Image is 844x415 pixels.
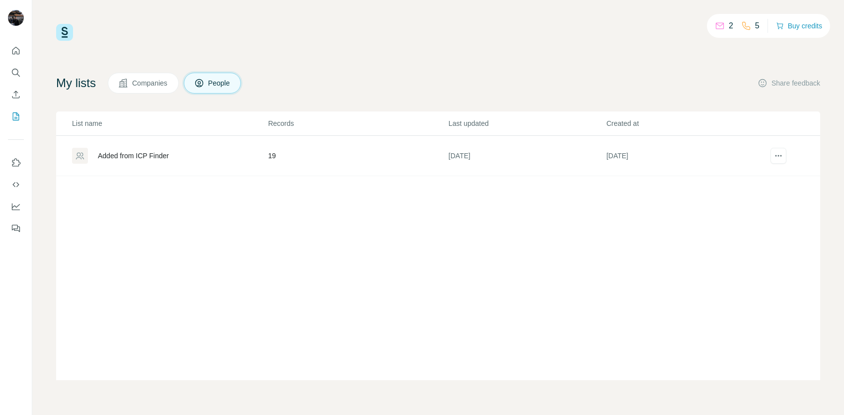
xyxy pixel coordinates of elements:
td: [DATE] [448,136,606,176]
button: Buy credits [776,19,822,33]
button: Share feedback [758,78,820,88]
p: 5 [755,20,760,32]
button: Quick start [8,42,24,60]
td: 19 [268,136,448,176]
span: Companies [132,78,168,88]
button: Use Surfe on LinkedIn [8,154,24,172]
button: Dashboard [8,198,24,215]
img: Avatar [8,10,24,26]
span: People [208,78,231,88]
button: Feedback [8,219,24,237]
p: List name [72,118,267,128]
p: 2 [729,20,733,32]
p: Created at [607,118,764,128]
td: [DATE] [606,136,764,176]
button: Enrich CSV [8,86,24,104]
div: Added from ICP Finder [98,151,169,161]
button: My lists [8,107,24,125]
button: actions [770,148,786,164]
img: Surfe Logo [56,24,73,41]
p: Records [268,118,448,128]
p: Last updated [449,118,606,128]
h4: My lists [56,75,96,91]
button: Use Surfe API [8,176,24,194]
button: Search [8,64,24,82]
